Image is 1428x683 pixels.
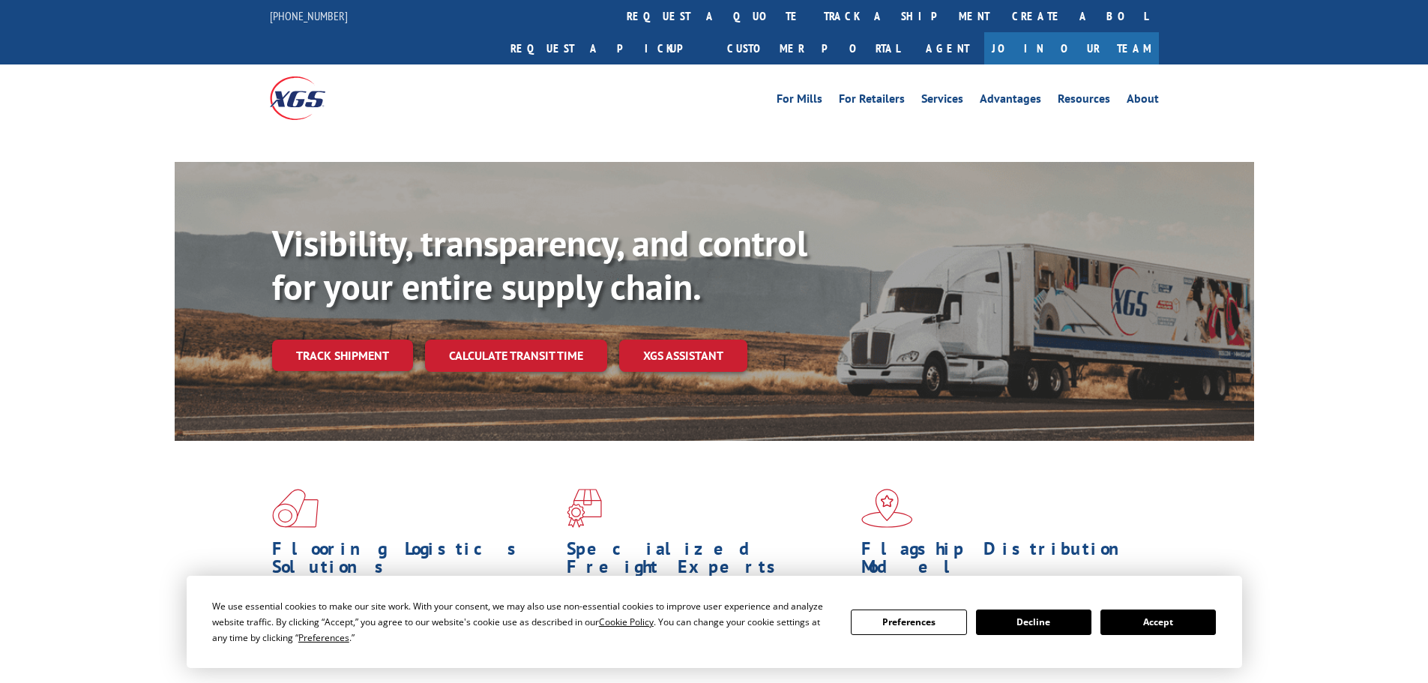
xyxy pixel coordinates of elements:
[272,540,555,583] h1: Flooring Logistics Solutions
[1058,93,1110,109] a: Resources
[861,540,1145,583] h1: Flagship Distribution Model
[599,616,654,628] span: Cookie Policy
[984,32,1159,64] a: Join Our Team
[921,93,963,109] a: Services
[567,489,602,528] img: xgs-icon-focused-on-flooring-red
[911,32,984,64] a: Agent
[851,610,966,635] button: Preferences
[716,32,911,64] a: Customer Portal
[1127,93,1159,109] a: About
[212,598,833,646] div: We use essential cookies to make our site work. With your consent, we may also use non-essential ...
[298,631,349,644] span: Preferences
[777,93,822,109] a: For Mills
[861,489,913,528] img: xgs-icon-flagship-distribution-model-red
[619,340,747,372] a: XGS ASSISTANT
[272,489,319,528] img: xgs-icon-total-supply-chain-intelligence-red
[272,220,807,310] b: Visibility, transparency, and control for your entire supply chain.
[980,93,1041,109] a: Advantages
[187,576,1242,668] div: Cookie Consent Prompt
[567,540,850,583] h1: Specialized Freight Experts
[839,93,905,109] a: For Retailers
[270,8,348,23] a: [PHONE_NUMBER]
[272,340,413,371] a: Track shipment
[499,32,716,64] a: Request a pickup
[1100,610,1216,635] button: Accept
[425,340,607,372] a: Calculate transit time
[976,610,1091,635] button: Decline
